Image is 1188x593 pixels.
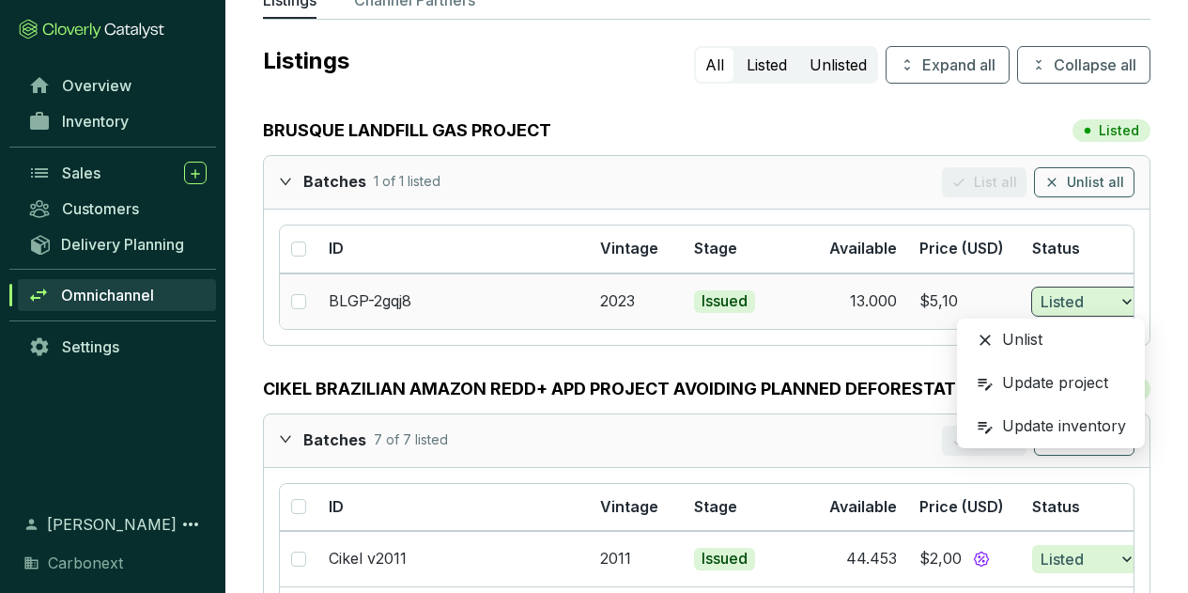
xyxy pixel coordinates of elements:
span: Available [829,239,897,257]
span: ID [329,497,344,516]
p: 7 of 7 listed [374,430,448,451]
p: Listings [263,46,687,76]
th: ID [317,226,589,273]
span: Sales [62,164,100,182]
span: Collapse all [1054,54,1136,76]
p: Issued [702,549,748,570]
th: Vintage [589,484,683,532]
span: Status [1032,497,1080,516]
button: Unlist all [1034,167,1134,197]
span: expanded [279,175,292,188]
span: Status [1032,239,1080,257]
button: Listed [1032,288,1145,316]
a: Delivery Planning [19,228,216,259]
span: ID [329,239,344,257]
span: Stage [694,239,737,257]
span: [PERSON_NAME] [47,513,177,536]
span: Overview [62,76,131,95]
span: Vintage [600,497,658,516]
span: Inventory [62,112,129,131]
th: ID [317,484,589,532]
span: Listed [1041,290,1084,313]
span: Vintage [600,239,658,257]
td: 2023 [589,273,683,329]
button: Unlisted [800,48,876,82]
div: 13.000 [850,291,897,312]
p: Batches [303,430,366,451]
td: BLGP-2gqj8 [317,273,589,329]
th: Stage [683,484,795,532]
button: Listed [737,48,796,82]
div: Update inventory [966,408,1135,445]
a: CIKEL BRAZILIAN AMAZON REDD+ APD PROJECT AVOIDING PLANNED DEFORESTATION [263,376,987,402]
th: Available [795,226,908,273]
a: Omnichannel [18,279,216,311]
button: Collapse all [1017,46,1150,84]
div: Update project [966,365,1135,402]
span: expanded [279,432,292,445]
section: $5,10 [919,291,1010,312]
div: Unlist [966,321,1135,359]
a: Cikel v2011 [329,549,407,568]
p: 1 of 1 listed [374,172,440,193]
th: Available [795,484,908,532]
p: Issued [702,291,748,312]
button: Expand all [886,46,1010,84]
span: Customers [62,199,139,218]
th: Stage [683,226,795,273]
td: Cikel v2011 [317,531,589,586]
td: 2011 [589,531,683,586]
span: Omnichannel [61,286,154,304]
th: Vintage [589,226,683,273]
span: Available [829,497,897,516]
a: Overview [19,70,216,101]
a: BRUSQUE LANDFILL GAS PROJECT [263,117,551,144]
div: expanded [279,167,303,195]
div: expanded [279,426,303,453]
span: Listed [1041,548,1084,570]
span: Expand all [922,54,995,76]
span: Price (USD) [919,497,1004,516]
th: Status [1021,226,1134,273]
a: Inventory [19,105,216,137]
button: All [696,48,733,82]
div: 44.453 [846,549,897,570]
a: BLGP-2gqj8 [329,291,411,310]
span: Settings [62,337,119,356]
button: Listed [1032,545,1145,573]
p: Batches [303,172,366,193]
section: $2,00 [919,547,1010,571]
span: Price (USD) [919,239,1004,257]
span: Delivery Planning [61,235,184,254]
span: Unlist all [1067,173,1124,192]
span: Stage [694,497,737,516]
th: Status [1021,484,1134,532]
a: Customers [19,193,216,225]
span: Carbonext [48,552,123,574]
a: Settings [19,331,216,363]
a: Sales [19,157,216,189]
p: Listed [1099,121,1139,140]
